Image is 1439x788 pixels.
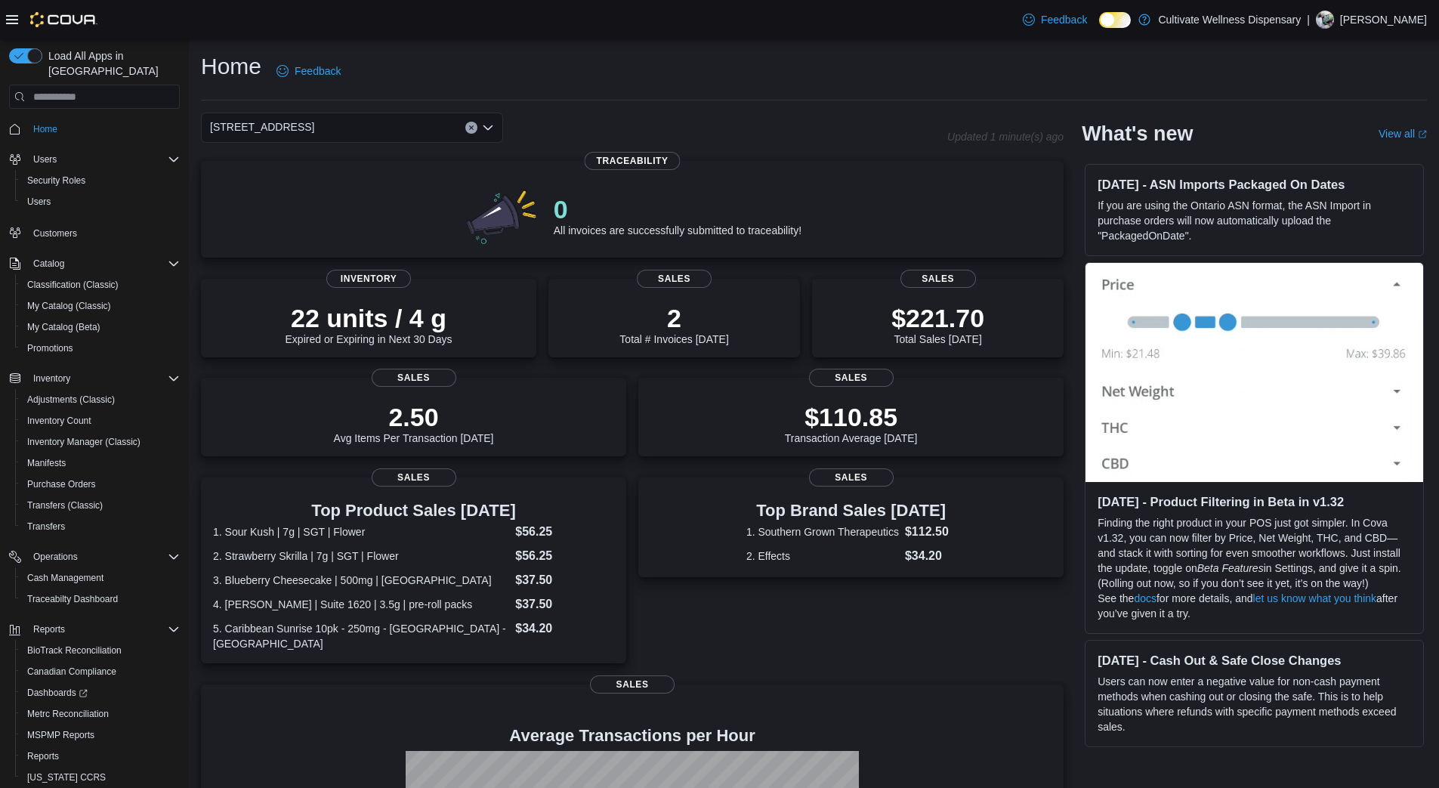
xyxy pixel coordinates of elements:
span: Users [21,193,180,211]
button: Inventory Count [15,410,186,431]
dd: $56.25 [515,523,614,541]
span: Promotions [21,339,180,357]
div: All invoices are successfully submitted to traceability! [554,194,801,236]
a: Feedback [270,56,347,86]
span: Inventory [326,270,411,288]
dt: 2. Strawberry Skrilla | 7g | SGT | Flower [213,549,509,564]
div: Total # Invoices [DATE] [619,303,728,345]
dd: $34.20 [515,620,614,638]
span: BioTrack Reconciliation [21,641,180,660]
a: docs [1134,592,1156,604]
div: Expired or Expiring in Next 30 Days [286,303,452,345]
span: Users [33,153,57,165]
span: Sales [809,468,894,487]
h3: [DATE] - ASN Imports Packaged On Dates [1098,177,1411,192]
h2: What's new [1082,122,1193,146]
button: Canadian Compliance [15,661,186,682]
a: Purchase Orders [21,475,102,493]
a: Transfers [21,518,71,536]
span: Manifests [27,457,66,469]
dt: 1. Sour Kush | 7g | SGT | Flower [213,524,509,539]
span: My Catalog (Beta) [21,318,180,336]
a: let us know what you think [1253,592,1376,604]
span: Operations [27,548,180,566]
dt: 5. Caribbean Sunrise 10pk - 250mg - [GEOGRAPHIC_DATA] -[GEOGRAPHIC_DATA] [213,621,509,651]
p: Cultivate Wellness Dispensary [1158,11,1301,29]
a: Promotions [21,339,79,357]
button: My Catalog (Classic) [15,295,186,317]
button: Catalog [27,255,70,273]
span: Home [27,119,180,138]
span: Transfers [27,521,65,533]
a: Manifests [21,454,72,472]
span: Inventory [33,372,70,385]
p: [PERSON_NAME] [1340,11,1427,29]
em: Beta Features [1197,562,1264,574]
span: Load All Apps in [GEOGRAPHIC_DATA] [42,48,180,79]
button: Users [15,191,186,212]
h4: Average Transactions per Hour [213,727,1051,745]
p: Updated 1 minute(s) ago [947,131,1064,143]
a: Inventory Count [21,412,97,430]
button: BioTrack Reconciliation [15,640,186,661]
button: Reports [3,619,186,640]
span: Inventory Count [27,415,91,427]
span: MSPMP Reports [27,729,94,741]
a: My Catalog (Beta) [21,318,107,336]
h3: [DATE] - Product Filtering in Beta in v1.32 [1098,494,1411,509]
span: [US_STATE] CCRS [27,771,106,783]
span: Traceabilty Dashboard [27,593,118,605]
span: Sales [372,468,456,487]
p: See the for more details, and after you’ve given it a try. [1098,591,1411,621]
button: MSPMP Reports [15,725,186,746]
span: Metrc Reconciliation [21,705,180,723]
span: Classification (Classic) [21,276,180,294]
button: Inventory [3,368,186,389]
span: Manifests [21,454,180,472]
dt: 4. [PERSON_NAME] | Suite 1620 | 3.5g | pre-roll packs [213,597,509,612]
span: Reports [27,620,180,638]
a: Inventory Manager (Classic) [21,433,147,451]
button: Purchase Orders [15,474,186,495]
span: Inventory Manager (Classic) [27,436,141,448]
button: Transfers [15,516,186,537]
span: Cash Management [27,572,103,584]
span: Sales [637,270,712,288]
span: Customers [33,227,77,239]
p: $110.85 [785,402,918,432]
button: Traceabilty Dashboard [15,589,186,610]
span: Washington CCRS [21,768,180,786]
a: Dashboards [15,682,186,703]
button: Clear input [465,122,477,134]
button: Adjustments (Classic) [15,389,186,410]
button: Home [3,118,186,140]
span: BioTrack Reconciliation [27,644,122,657]
a: My Catalog (Classic) [21,297,117,315]
a: MSPMP Reports [21,726,100,744]
span: Reports [27,750,59,762]
a: BioTrack Reconciliation [21,641,128,660]
span: Feedback [295,63,341,79]
span: My Catalog (Classic) [27,300,111,312]
span: Transfers (Classic) [27,499,103,511]
button: Operations [3,546,186,567]
p: $221.70 [891,303,984,333]
p: 0 [554,194,801,224]
dd: $37.50 [515,571,614,589]
span: Reports [33,623,65,635]
a: Reports [21,747,65,765]
div: Transaction Average [DATE] [785,402,918,444]
span: Sales [372,369,456,387]
dt: 2. Effects [746,549,899,564]
h3: Top Product Sales [DATE] [213,502,614,520]
span: My Catalog (Classic) [21,297,180,315]
span: Transfers (Classic) [21,496,180,515]
span: Feedback [1041,12,1087,27]
a: Customers [27,224,83,243]
img: Cova [30,12,97,27]
span: Users [27,150,180,168]
span: Adjustments (Classic) [21,391,180,409]
div: Avg Items Per Transaction [DATE] [334,402,494,444]
button: Security Roles [15,170,186,191]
